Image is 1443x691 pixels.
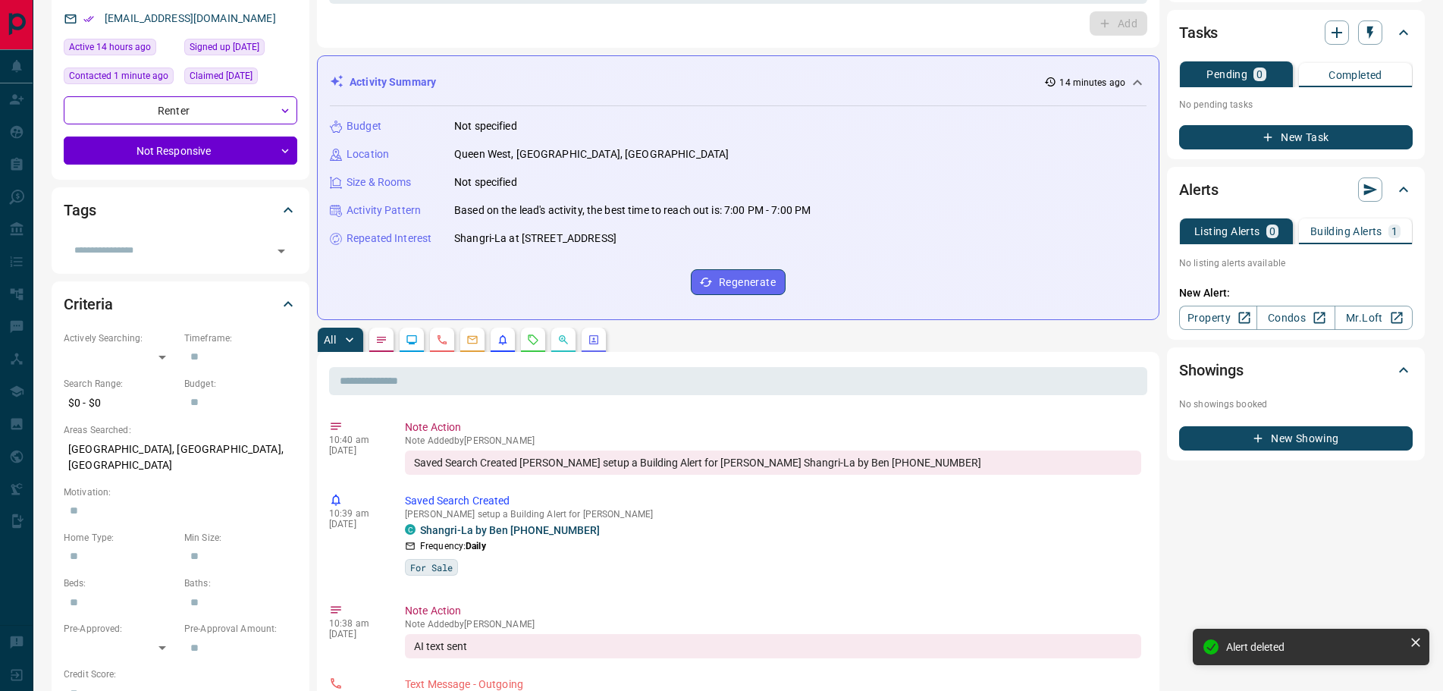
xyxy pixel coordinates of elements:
[1256,69,1263,80] p: 0
[436,334,448,346] svg: Calls
[1179,20,1218,45] h2: Tasks
[184,68,297,89] div: Wed Nov 30 2022
[64,292,113,316] h2: Criteria
[1310,226,1382,237] p: Building Alerts
[405,493,1141,509] p: Saved Search Created
[1269,226,1275,237] p: 0
[405,619,1141,630] p: Note Added by [PERSON_NAME]
[406,334,418,346] svg: Lead Browsing Activity
[324,335,336,345] p: All
[466,334,478,346] svg: Emails
[184,576,297,590] p: Baths:
[375,334,387,346] svg: Notes
[64,137,297,165] div: Not Responsive
[64,286,297,322] div: Criteria
[557,334,569,346] svg: Opportunities
[64,391,177,416] p: $0 - $0
[588,334,600,346] svg: Agent Actions
[1179,171,1413,208] div: Alerts
[329,508,382,519] p: 10:39 am
[271,240,292,262] button: Open
[190,39,259,55] span: Signed up [DATE]
[454,174,517,190] p: Not specified
[184,377,297,391] p: Budget:
[1179,93,1413,116] p: No pending tasks
[1179,285,1413,301] p: New Alert:
[329,618,382,629] p: 10:38 am
[1226,641,1404,653] div: Alert deleted
[1256,306,1335,330] a: Condos
[1059,76,1125,90] p: 14 minutes ago
[405,435,1141,446] p: Note Added by [PERSON_NAME]
[1391,226,1398,237] p: 1
[329,435,382,445] p: 10:40 am
[1194,226,1260,237] p: Listing Alerts
[454,203,811,218] p: Based on the lead's activity, the best time to reach out is: 7:00 PM - 7:00 PM
[1179,352,1413,388] div: Showings
[64,576,177,590] p: Beds:
[420,524,600,536] a: Shangri-La by Ben [PHONE_NUMBER]
[329,519,382,529] p: [DATE]
[347,203,421,218] p: Activity Pattern
[1329,70,1382,80] p: Completed
[330,68,1147,96] div: Activity Summary14 minutes ago
[64,622,177,636] p: Pre-Approved:
[454,146,729,162] p: Queen West, [GEOGRAPHIC_DATA], [GEOGRAPHIC_DATA]
[64,667,297,681] p: Credit Score:
[64,39,177,60] div: Sun Aug 17 2025
[64,437,297,478] p: [GEOGRAPHIC_DATA], [GEOGRAPHIC_DATA], [GEOGRAPHIC_DATA]
[64,331,177,345] p: Actively Searching:
[64,198,96,222] h2: Tags
[350,74,436,90] p: Activity Summary
[184,531,297,545] p: Min Size:
[527,334,539,346] svg: Requests
[105,12,276,24] a: [EMAIL_ADDRESS][DOMAIN_NAME]
[405,524,416,535] div: condos.ca
[64,485,297,499] p: Motivation:
[347,146,389,162] p: Location
[405,634,1141,658] div: AI text sent
[329,445,382,456] p: [DATE]
[347,174,412,190] p: Size & Rooms
[69,39,151,55] span: Active 14 hours ago
[405,603,1141,619] p: Note Action
[1179,256,1413,270] p: No listing alerts available
[347,118,381,134] p: Budget
[329,629,382,639] p: [DATE]
[1179,306,1257,330] a: Property
[64,377,177,391] p: Search Range:
[466,541,486,551] strong: Daily
[1179,426,1413,451] button: New Showing
[691,269,786,295] button: Regenerate
[1179,397,1413,411] p: No showings booked
[1179,125,1413,149] button: New Task
[1179,358,1244,382] h2: Showings
[497,334,509,346] svg: Listing Alerts
[64,68,177,89] div: Mon Aug 18 2025
[1179,14,1413,51] div: Tasks
[1335,306,1413,330] a: Mr.Loft
[405,451,1141,475] div: Saved Search Created [PERSON_NAME] setup a Building Alert for [PERSON_NAME] Shangri-La by Ben [PH...
[347,231,431,247] p: Repeated Interest
[184,622,297,636] p: Pre-Approval Amount:
[405,509,1141,520] p: [PERSON_NAME] setup a Building Alert for [PERSON_NAME]
[64,423,297,437] p: Areas Searched:
[454,231,616,247] p: Shangri-La at [STREET_ADDRESS]
[454,118,517,134] p: Not specified
[83,14,94,24] svg: Email Verified
[64,192,297,228] div: Tags
[410,560,453,575] span: For Sale
[69,68,168,83] span: Contacted 1 minute ago
[405,419,1141,435] p: Note Action
[190,68,253,83] span: Claimed [DATE]
[1179,177,1219,202] h2: Alerts
[64,96,297,124] div: Renter
[420,539,486,553] p: Frequency:
[1206,69,1247,80] p: Pending
[184,331,297,345] p: Timeframe:
[184,39,297,60] div: Tue Nov 29 2022
[64,531,177,545] p: Home Type:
